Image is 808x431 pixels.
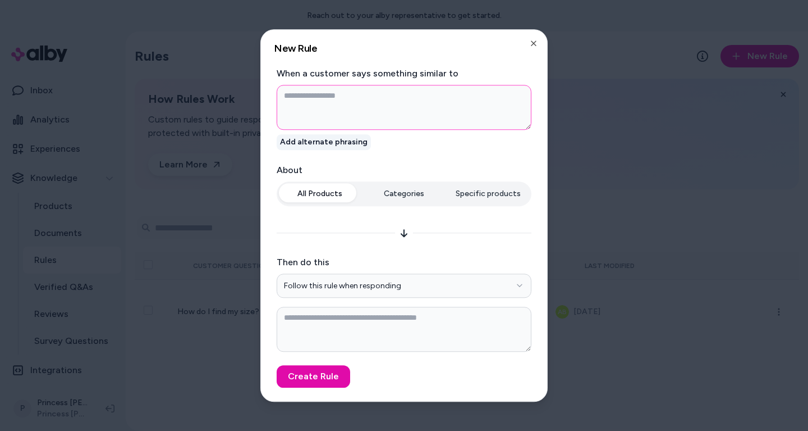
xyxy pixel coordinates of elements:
label: Then do this [277,256,531,269]
label: When a customer says something similar to [277,67,531,80]
button: Categories [363,184,445,204]
label: About [277,164,531,177]
h2: New Rule [274,43,534,53]
button: All Products [279,184,361,204]
button: Add alternate phrasing [277,134,371,150]
button: Create Rule [277,365,350,388]
button: Specific products [447,184,529,204]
